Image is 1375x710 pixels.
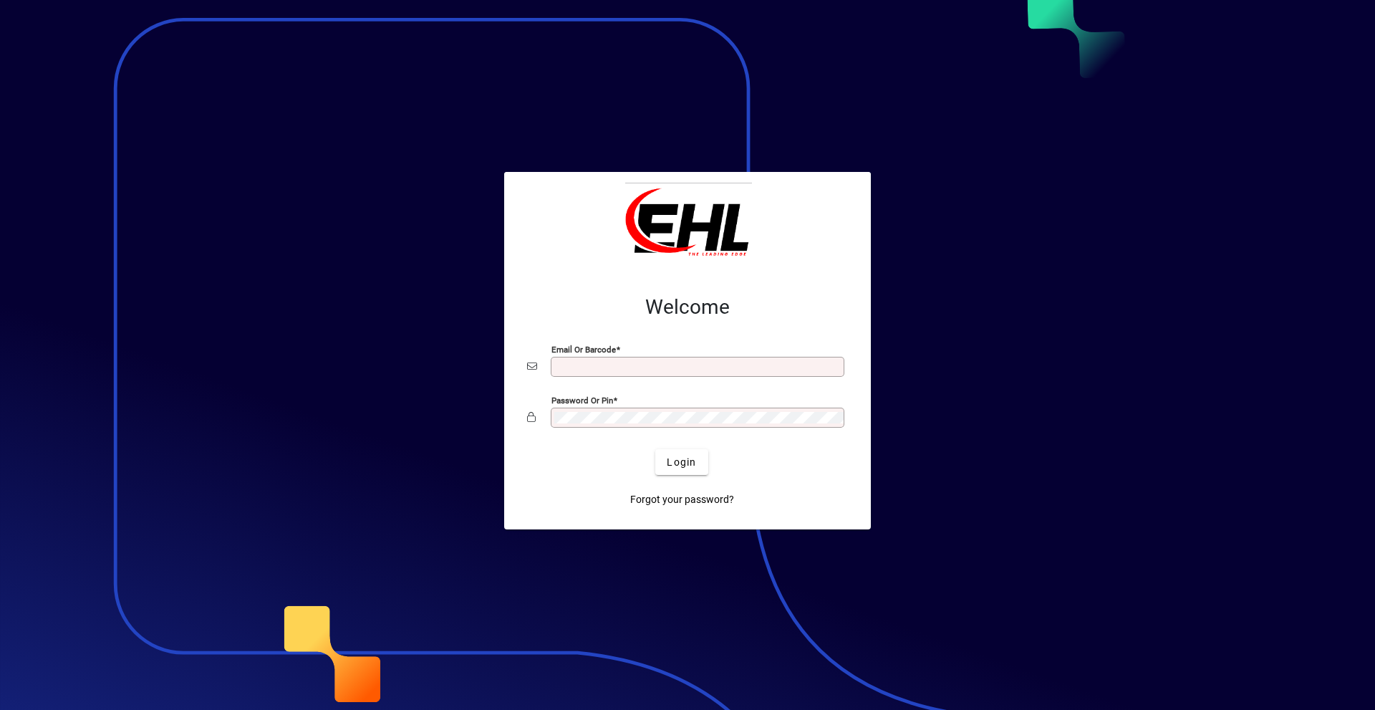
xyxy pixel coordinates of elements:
a: Forgot your password? [624,486,740,512]
span: Login [667,455,696,470]
mat-label: Password or Pin [551,395,613,406]
button: Login [655,449,708,475]
mat-label: Email or Barcode [551,345,616,355]
h2: Welcome [527,295,848,320]
span: Forgot your password? [630,492,734,507]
